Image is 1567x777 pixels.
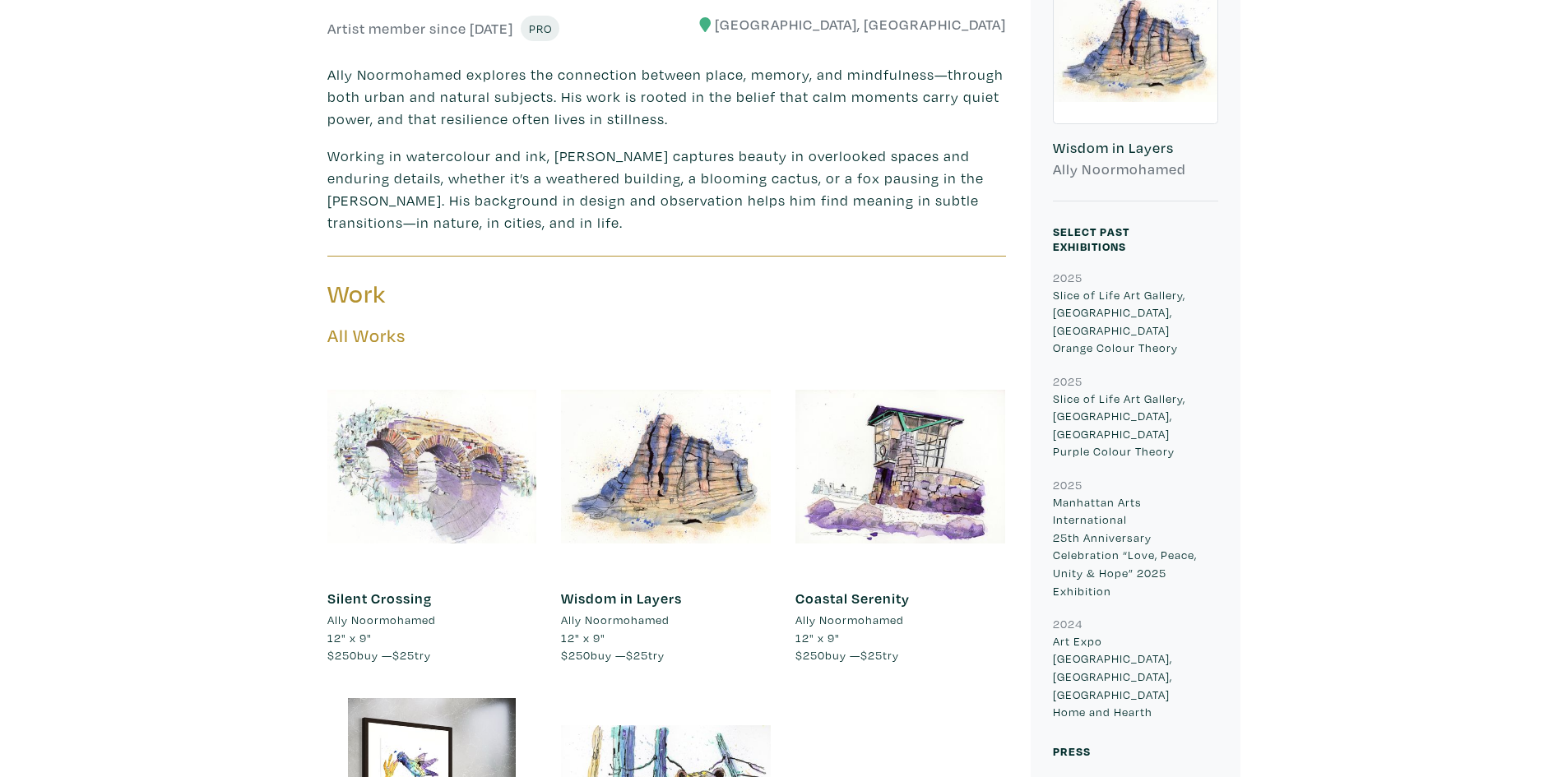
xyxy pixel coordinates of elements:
span: 12" x 9" [561,630,605,645]
p: Working in watercolour and ink, [PERSON_NAME] captures beauty in overlooked spaces and enduring d... [327,145,1006,234]
a: Coastal Serenity [795,589,910,608]
span: $250 [561,647,591,663]
span: Pro [528,21,552,36]
span: $250 [795,647,825,663]
small: 2024 [1053,616,1083,631]
h6: [GEOGRAPHIC_DATA], [GEOGRAPHIC_DATA] [679,16,1006,34]
h5: All Works [327,325,1006,347]
span: $25 [860,647,883,663]
li: Ally Noormohamed [795,611,904,629]
h6: Ally Noormohamed [1053,160,1218,178]
a: Ally Noormohamed [795,611,1005,629]
p: Ally Noormohamed explores the connection between place, memory, and mindfulness—through both urba... [327,63,1006,130]
a: Silent Crossing [327,589,432,608]
span: 12" x 9" [327,630,372,645]
a: Ally Noormohamed [327,611,537,629]
a: Ally Noormohamed [561,611,771,629]
span: buy — try [561,647,665,663]
p: Manhattan Arts International 25th Anniversary Celebration “Love, Peace, Unity & Hope” 2025 Exhibi... [1053,493,1218,600]
span: 12" x 9" [795,630,840,645]
span: $25 [626,647,648,663]
p: Art Expo [GEOGRAPHIC_DATA], [GEOGRAPHIC_DATA], [GEOGRAPHIC_DATA] Home and Hearth [1053,632,1218,721]
h6: Artist member since [DATE] [327,20,513,38]
a: Wisdom in Layers [561,589,682,608]
small: 2025 [1053,373,1083,389]
small: Press [1053,743,1091,759]
span: $25 [392,647,415,663]
small: 2025 [1053,270,1083,285]
p: Slice of Life Art Gallery, [GEOGRAPHIC_DATA], [GEOGRAPHIC_DATA] Orange Colour Theory [1053,286,1218,357]
span: $250 [327,647,357,663]
small: 2025 [1053,477,1083,493]
li: Ally Noormohamed [327,611,436,629]
h3: Work [327,279,655,310]
li: Ally Noormohamed [561,611,670,629]
h6: Wisdom in Layers [1053,139,1218,157]
small: Select Past Exhibitions [1053,224,1129,254]
p: Slice of Life Art Gallery, [GEOGRAPHIC_DATA], [GEOGRAPHIC_DATA] Purple Colour Theory [1053,390,1218,460]
span: buy — try [795,647,899,663]
span: buy — try [327,647,431,663]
